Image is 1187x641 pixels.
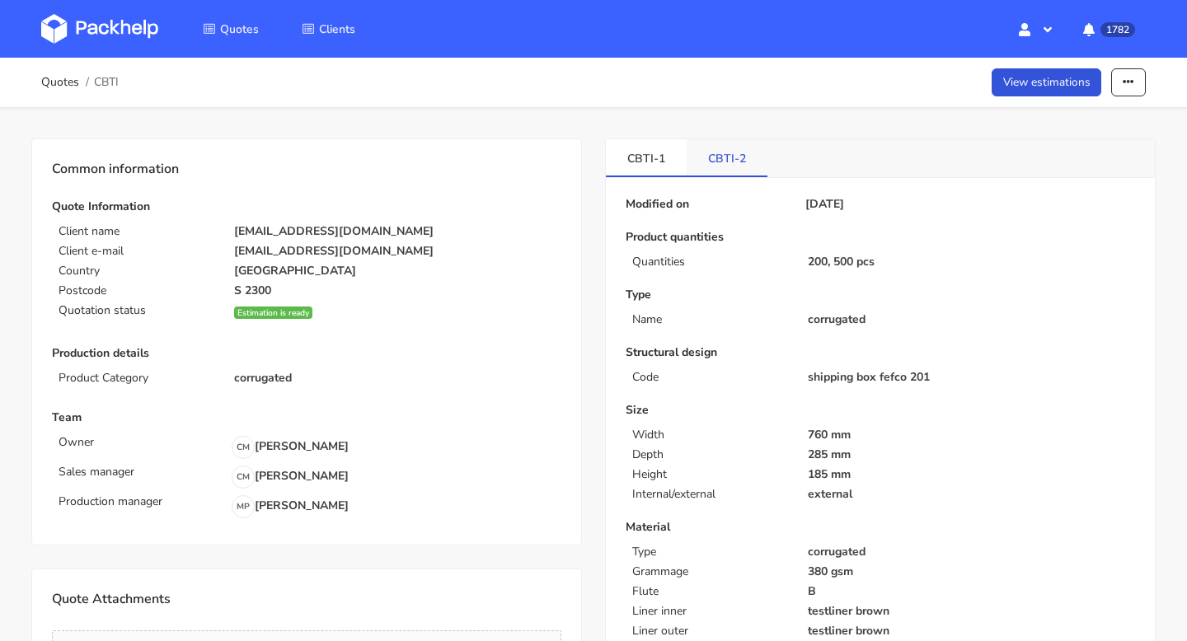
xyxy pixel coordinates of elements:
[232,496,254,517] span: MP
[319,21,355,37] span: Clients
[808,605,1135,618] p: testliner brown
[632,488,788,501] p: Internal/external
[632,448,788,461] p: Depth
[232,437,254,458] span: CM
[808,313,1135,326] p: corrugated
[808,255,1135,269] p: 200, 500 pcs
[606,139,687,175] a: CBTI-1
[808,585,1135,598] p: B
[808,625,1135,638] p: testliner brown
[626,404,1135,417] p: Size
[52,411,561,424] p: Team
[632,468,788,481] p: Height
[632,255,788,269] p: Quantities
[59,436,223,449] p: Owner
[220,21,259,37] span: Quotes
[59,466,223,479] p: Sales manager
[632,371,788,384] p: Code
[808,545,1135,559] p: corrugated
[52,347,561,360] p: Production details
[59,495,223,508] p: Production manager
[282,14,375,44] a: Clients
[234,264,561,278] p: [GEOGRAPHIC_DATA]
[59,304,214,317] p: Quotation status
[232,436,349,459] p: [PERSON_NAME]
[626,521,1135,534] p: Material
[632,605,788,618] p: Liner inner
[632,585,788,598] p: Flute
[52,589,561,611] p: Quote Attachments
[234,245,561,258] p: [EMAIL_ADDRESS][DOMAIN_NAME]
[808,565,1135,578] p: 380 gsm
[808,488,1135,501] p: external
[59,245,214,258] p: Client e-mail
[626,288,1135,302] p: Type
[626,198,799,211] p: Modified on
[632,313,788,326] p: Name
[626,231,1135,244] p: Product quantities
[59,284,214,297] p: Postcode
[41,76,79,89] a: Quotes
[626,346,1135,359] p: Structural design
[1100,22,1135,37] span: 1782
[232,495,349,518] p: [PERSON_NAME]
[992,68,1102,97] a: View estimations
[1070,14,1146,44] button: 1782
[234,372,561,385] p: corrugated
[52,200,561,213] p: Quote Information
[808,371,1135,384] p: shipping box fefco 201
[232,466,254,488] span: CM
[234,306,312,319] div: Estimation is ready
[59,372,214,385] p: Product Category
[808,448,1135,461] p: 285 mm
[59,264,214,278] p: Country
[59,225,214,238] p: Client name
[808,468,1135,481] p: 185 mm
[183,14,279,44] a: Quotes
[805,198,844,211] p: [DATE]
[632,625,788,638] p: Liner outer
[632,428,788,442] p: Width
[41,14,158,44] img: Dashboard
[232,466,349,489] p: [PERSON_NAME]
[234,284,561,297] p: S 2300
[52,159,561,180] p: Common information
[234,225,561,238] p: [EMAIL_ADDRESS][DOMAIN_NAME]
[94,76,119,89] span: CBTI
[808,428,1135,442] p: 760 mm
[687,139,767,175] a: CBTI-2
[41,66,119,99] nav: breadcrumb
[632,565,788,578] p: Grammage
[632,545,788,559] p: Type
